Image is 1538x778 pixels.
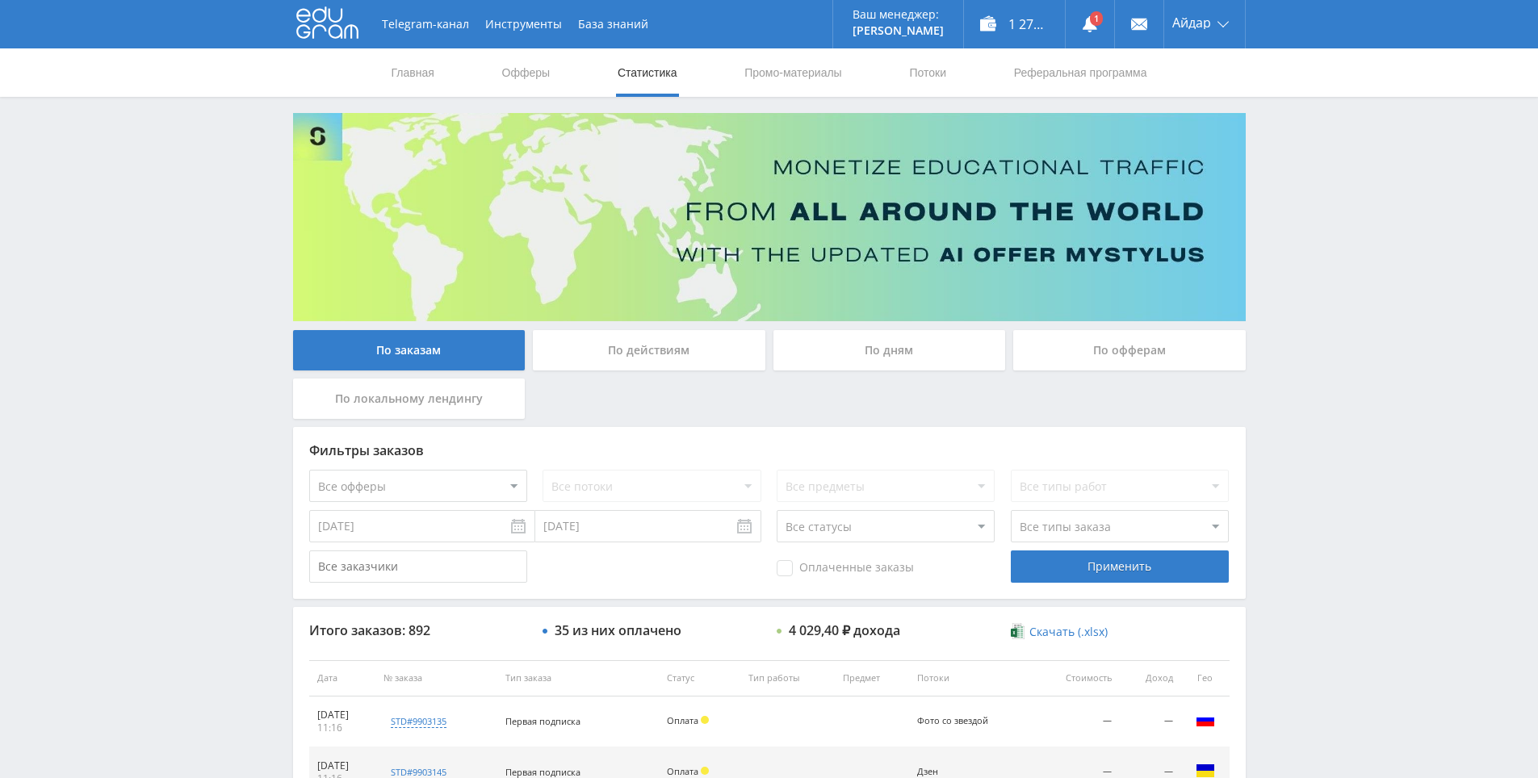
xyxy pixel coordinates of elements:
div: Дзен [917,767,990,777]
a: Потоки [907,48,948,97]
div: Фильтры заказов [309,443,1230,458]
p: Ваш менеджер: [853,8,944,21]
div: [DATE] [317,759,368,772]
td: — [1120,696,1181,747]
th: Предмет [835,660,910,696]
th: Тип работы [740,660,835,696]
th: № заказа [375,660,497,696]
span: Оплата [667,765,698,777]
td: — [1032,696,1119,747]
th: Стоимость [1032,660,1119,696]
div: По офферам [1013,330,1246,370]
div: std#9903135 [391,715,446,728]
th: Тип заказа [497,660,659,696]
th: Доход [1120,660,1181,696]
span: Айдар [1172,16,1211,29]
div: По локальному лендингу [293,379,526,419]
div: 4 029,40 ₽ дохода [789,623,900,638]
div: Применить [1011,550,1229,583]
span: Первая подписка [505,766,580,778]
span: Оплата [667,714,698,726]
th: Дата [309,660,376,696]
img: xlsx [1011,623,1025,639]
a: Скачать (.xlsx) [1011,624,1108,640]
span: Скачать (.xlsx) [1029,625,1108,638]
span: Оплаченные заказы [777,560,914,576]
div: Итого заказов: 892 [309,623,527,638]
a: Офферы [501,48,552,97]
div: По дням [773,330,1006,370]
div: 35 из них оплачено [555,623,681,638]
img: Banner [293,113,1246,321]
a: Главная [390,48,436,97]
span: Холд [701,716,709,724]
div: Фото со звездой [917,716,990,726]
span: Первая подписка [505,715,580,727]
img: rus.png [1196,710,1215,730]
a: Промо-материалы [743,48,843,97]
div: 11:16 [317,722,368,734]
th: Гео [1181,660,1230,696]
a: Реферальная программа [1012,48,1149,97]
div: По заказам [293,330,526,370]
th: Потоки [909,660,1032,696]
span: Холд [701,767,709,775]
div: По действиям [533,330,765,370]
th: Статус [659,660,740,696]
input: Все заказчики [309,550,527,583]
p: [PERSON_NAME] [853,24,944,37]
div: [DATE] [317,709,368,722]
a: Статистика [616,48,679,97]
